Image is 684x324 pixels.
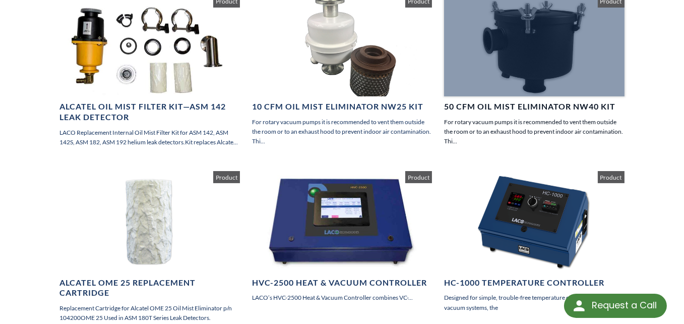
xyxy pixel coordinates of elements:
p: For rotary vacuum pumps it is recommended to vent them outside the room or to an exhaust hood to ... [252,117,432,146]
div: Request a Call [592,294,657,317]
a: HVC-2500 Heat & Vacuum Controller LACO’s HVC-2500 Heat & Vacuum Controller combines VC-... Product [252,171,432,303]
a: Alcatel OME 25 Replacement Cartridge Replacement Cartridge for Alcatel OME 25 Oil Mist Eliminator... [59,171,239,323]
p: LACO Replacement Internal Oil Mist Filter Kit for ASM 142, ASM 142S, ASM 182, ASM 192 helium leak... [59,128,239,147]
span: Product [405,171,432,183]
a: HC-1000 Temperature Controller Designed for simple, trouble-free temperature control of LACO vacu... [444,171,624,312]
h4: Alcatel Oil Mist Filter Kit—ASM 142 Leak Detector [59,101,239,123]
p: LACO’s HVC-2500 Heat & Vacuum Controller combines VC-... [252,293,432,302]
h4: 10 CFM Oil Mist Eliminator NW25 Kit [252,101,432,112]
span: Product [213,171,240,183]
h4: Alcatel OME 25 Replacement Cartridge [59,278,239,299]
h4: HC-1000 Temperature Controller [444,278,624,288]
h4: 50 CFM Oil Mist Eliminator NW40 Kit [444,101,624,112]
img: round button [571,298,587,314]
span: Product [598,171,625,183]
p: For rotary vacuum pumps it is recommended to vent them outside the room or to an exhaust hood to ... [444,117,624,146]
p: Replacement Cartridge for Alcatel OME 25 Oil Mist Eliminator p/n 104200OME 25 Used in ASM 180T Se... [59,303,239,322]
p: Designed for simple, trouble-free temperature control of LACO vacuum systems, the [444,293,624,312]
h4: HVC-2500 Heat & Vacuum Controller [252,278,432,288]
div: Request a Call [564,294,667,318]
